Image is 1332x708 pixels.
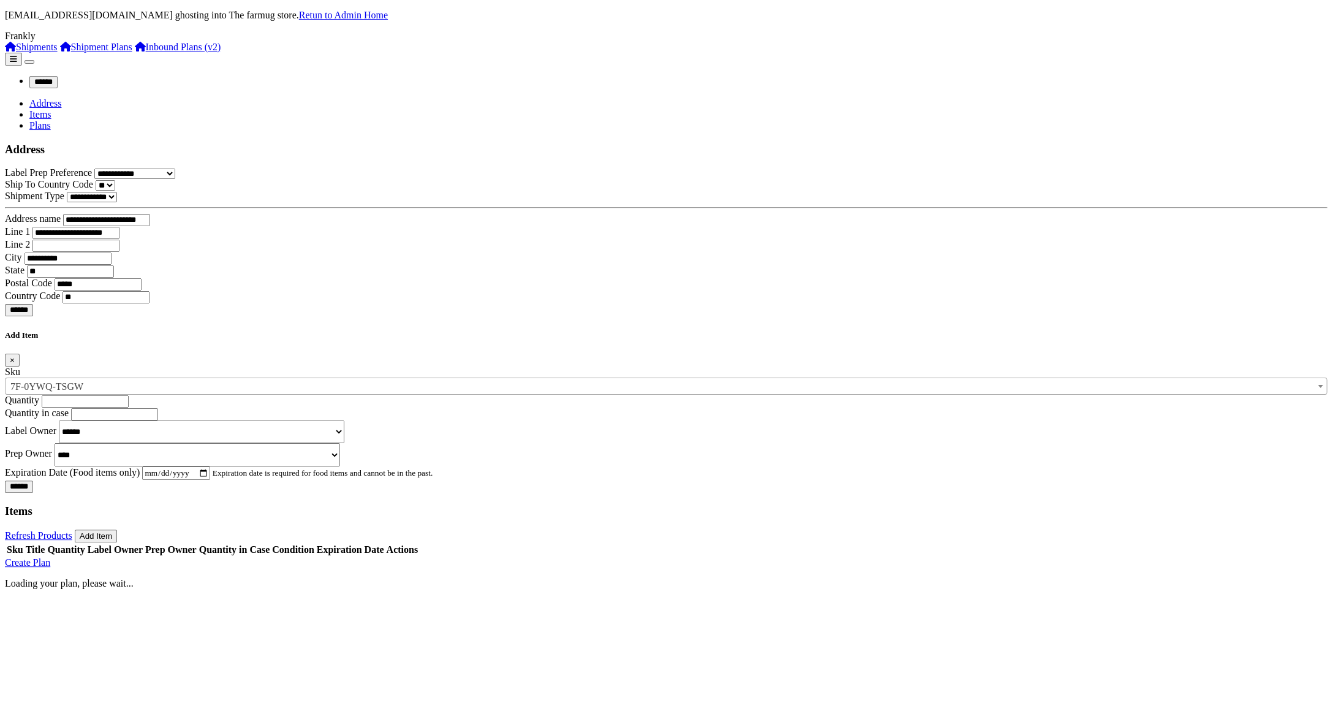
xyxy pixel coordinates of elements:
small: Expiration date is required for food items and cannot be in the past. [213,468,433,478]
label: Address name [5,213,61,224]
th: Title [25,544,46,556]
a: Shipments [5,42,58,52]
span: × [10,356,15,365]
label: Country Code [5,291,60,301]
button: Close [5,354,20,367]
th: Actions [385,544,418,556]
th: Label Owner [87,544,143,556]
th: Quantity [47,544,85,556]
label: Postal Code [5,278,52,288]
a: Create Plan [5,557,50,568]
div: Frankly [5,31,1327,42]
span: Pro Sanitize Hand Sanitizer, 8 oz Bottles, 1 Carton, 12 bottles each Carton [5,378,1327,395]
label: Quantity in case [5,408,69,418]
th: Expiration Date [316,544,385,556]
label: City [5,252,22,262]
p: [EMAIL_ADDRESS][DOMAIN_NAME] ghosting into The farmug store. [5,10,1327,21]
h3: Address [5,143,1327,156]
th: Condition [271,544,314,556]
a: Retun to Admin Home [299,10,388,20]
a: Items [29,109,51,120]
p: Loading your plan, please wait... [5,578,1327,589]
h3: Items [5,504,1327,518]
label: Label Owner [5,425,56,436]
label: Ship To Country Code [5,179,93,189]
label: Label Prep Preference [5,167,92,178]
th: Prep Owner [145,544,197,556]
label: Sku [5,367,20,377]
button: Add Item [75,530,117,542]
a: Plans [29,120,51,131]
th: Quantity in Case [199,544,271,556]
a: Address [29,98,61,108]
h5: Add Item [5,330,1327,340]
label: Shipment Type [5,191,64,201]
label: State [5,265,25,275]
label: Line 1 [5,226,30,237]
a: Shipment Plans [60,42,132,52]
label: Quantity [5,395,39,405]
span: Pro Sanitize Hand Sanitizer, 8 oz Bottles, 1 Carton, 12 bottles each Carton [6,378,1326,395]
label: Line 2 [5,239,30,249]
a: Refresh Products [5,530,72,541]
a: Inbound Plans (v2) [135,42,221,52]
label: Expiration Date (Food items only) [5,467,140,478]
th: Sku [6,544,24,556]
button: Toggle navigation [25,60,34,64]
label: Prep Owner [5,449,52,459]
